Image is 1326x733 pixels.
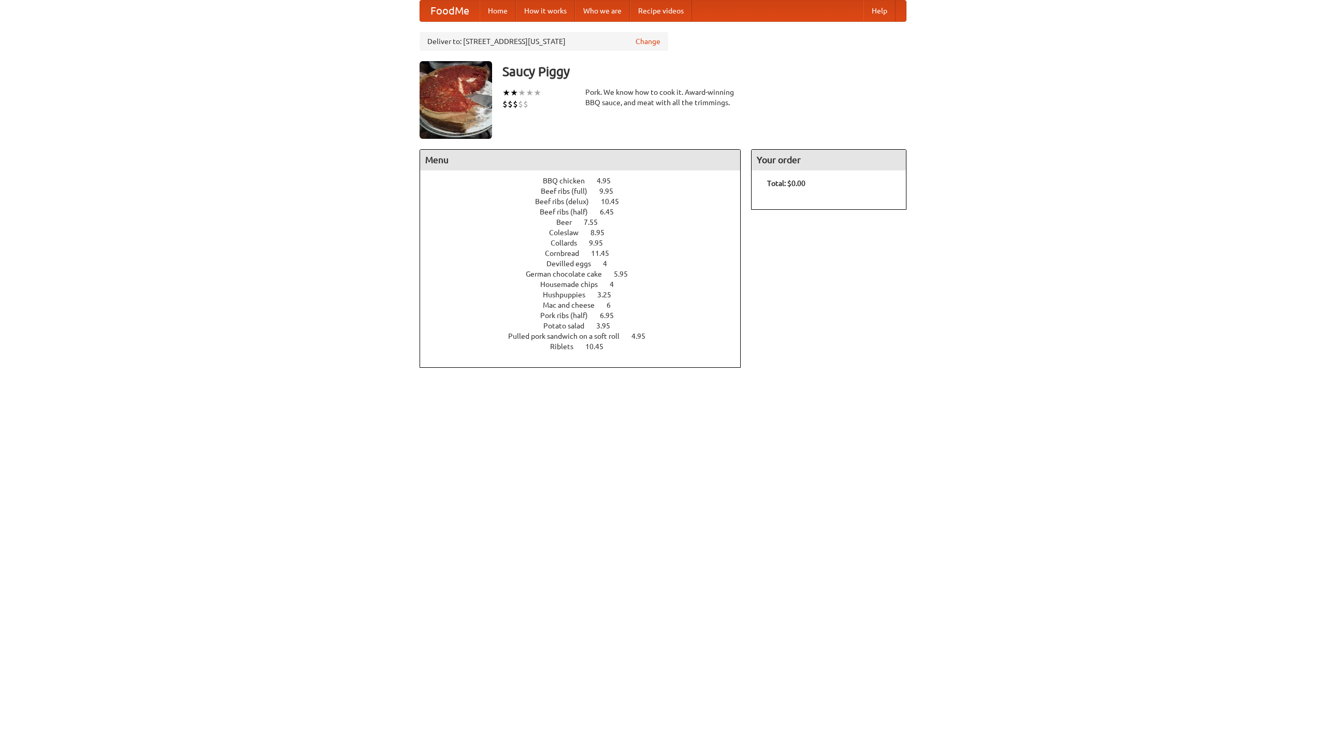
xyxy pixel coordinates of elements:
li: $ [523,98,528,110]
span: BBQ chicken [543,177,595,185]
span: 3.95 [596,322,621,330]
span: Potato salad [543,322,595,330]
a: Housemade chips 4 [540,280,633,289]
span: 10.45 [585,342,614,351]
img: angular.jpg [420,61,492,139]
a: How it works [516,1,575,21]
span: 11.45 [591,249,619,257]
span: Beef ribs (full) [541,187,598,195]
span: 7.55 [584,218,608,226]
li: ★ [534,87,541,98]
a: Beer 7.55 [556,218,617,226]
span: 9.95 [589,239,613,247]
li: $ [518,98,523,110]
li: ★ [518,87,526,98]
span: 4.95 [597,177,621,185]
span: Hushpuppies [543,291,596,299]
a: Riblets 10.45 [550,342,623,351]
a: Beef ribs (full) 9.95 [541,187,632,195]
b: Total: $0.00 [767,179,805,188]
span: 9.95 [599,187,624,195]
a: Pulled pork sandwich on a soft roll 4.95 [508,332,665,340]
span: Housemade chips [540,280,608,289]
a: Change [636,36,660,47]
a: Beef ribs (delux) 10.45 [535,197,638,206]
a: Devilled eggs 4 [546,260,626,268]
a: BBQ chicken 4.95 [543,177,630,185]
span: Collards [551,239,587,247]
div: Pork. We know how to cook it. Award-winning BBQ sauce, and meat with all the trimmings. [585,87,741,108]
a: German chocolate cake 5.95 [526,270,647,278]
span: German chocolate cake [526,270,612,278]
span: Devilled eggs [546,260,601,268]
span: 8.95 [590,228,615,237]
a: FoodMe [420,1,480,21]
span: 6.95 [600,311,624,320]
span: 6 [607,301,621,309]
span: 6.45 [600,208,624,216]
span: 4 [603,260,617,268]
a: Cornbread 11.45 [545,249,628,257]
span: Beer [556,218,582,226]
span: Beef ribs (delux) [535,197,599,206]
a: Mac and cheese 6 [543,301,630,309]
a: Recipe videos [630,1,692,21]
li: $ [502,98,508,110]
span: 5.95 [614,270,638,278]
li: ★ [502,87,510,98]
span: 4.95 [631,332,656,340]
li: ★ [526,87,534,98]
span: Mac and cheese [543,301,605,309]
a: Collards 9.95 [551,239,622,247]
span: 3.25 [597,291,622,299]
a: Coleslaw 8.95 [549,228,624,237]
li: $ [513,98,518,110]
span: Beef ribs (half) [540,208,598,216]
h4: Your order [752,150,906,170]
a: Home [480,1,516,21]
h4: Menu [420,150,740,170]
span: Pork ribs (half) [540,311,598,320]
li: ★ [510,87,518,98]
span: Riblets [550,342,584,351]
a: Help [863,1,896,21]
a: Potato salad 3.95 [543,322,629,330]
h3: Saucy Piggy [502,61,906,82]
span: Coleslaw [549,228,589,237]
span: Cornbread [545,249,589,257]
div: Deliver to: [STREET_ADDRESS][US_STATE] [420,32,668,51]
a: Pork ribs (half) 6.95 [540,311,633,320]
a: Who we are [575,1,630,21]
li: $ [508,98,513,110]
span: 10.45 [601,197,629,206]
a: Hushpuppies 3.25 [543,291,630,299]
span: Pulled pork sandwich on a soft roll [508,332,630,340]
a: Beef ribs (half) 6.45 [540,208,633,216]
span: 4 [610,280,624,289]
